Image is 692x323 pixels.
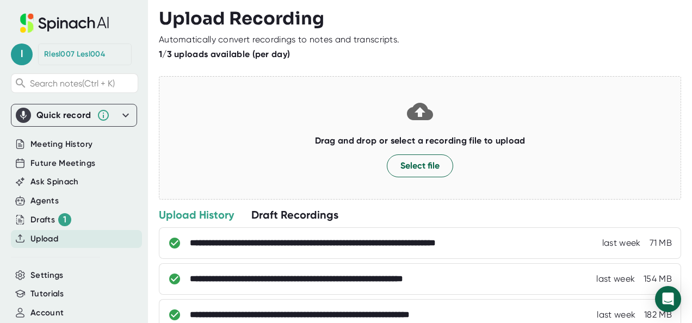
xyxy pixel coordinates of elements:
span: l [11,44,33,65]
button: Select file [387,154,453,177]
button: Agents [30,195,59,207]
button: Future Meetings [30,157,95,170]
button: Settings [30,269,64,282]
button: Meeting History [30,138,92,151]
div: Rlesl007 Lesl004 [44,49,105,59]
div: 9/9/2025, 8:52:26 AM [602,238,641,249]
div: 9/9/2025, 8:47:59 AM [597,309,635,320]
span: Search notes (Ctrl + K) [30,78,115,89]
button: Drafts 1 [30,213,71,226]
div: 154 MB [644,274,672,284]
div: 182 MB [644,309,672,320]
div: 1 [58,213,71,226]
b: 1/3 uploads available (per day) [159,49,290,59]
span: Select file [400,159,440,172]
div: Automatically convert recordings to notes and transcripts. [159,34,399,45]
div: Quick record [16,104,132,126]
b: Drag and drop or select a recording file to upload [315,135,526,146]
div: Quick record [36,110,91,121]
button: Ask Spinach [30,176,79,188]
div: 71 MB [650,238,672,249]
button: Account [30,307,64,319]
button: Upload [30,233,58,245]
div: Upload History [159,208,234,222]
h3: Upload Recording [159,8,681,29]
div: Drafts [30,213,71,226]
div: Draft Recordings [251,208,338,222]
button: Tutorials [30,288,64,300]
div: Open Intercom Messenger [655,286,681,312]
div: 9/9/2025, 8:49:56 AM [596,274,635,284]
